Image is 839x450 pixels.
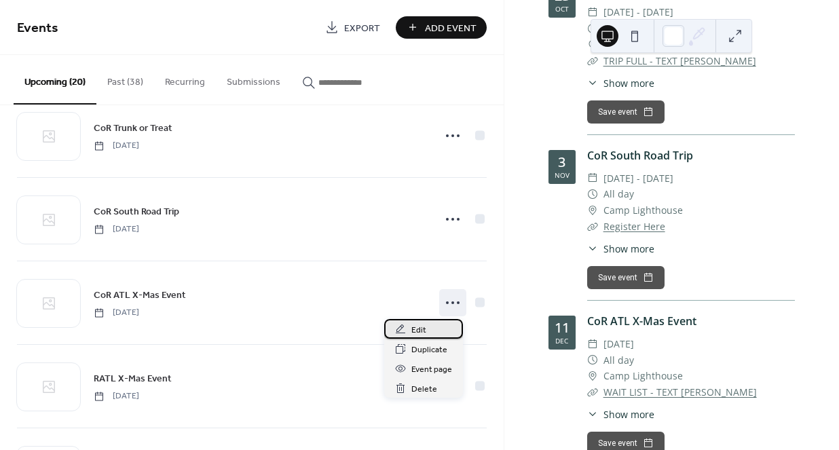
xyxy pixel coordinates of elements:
span: [DATE] [94,307,139,319]
div: ​ [587,20,598,37]
span: Show more [603,242,654,256]
span: [DATE] [94,140,139,152]
button: Upcoming (20) [14,55,96,105]
span: Camp Lighthouse [603,368,683,384]
a: WAIT LIST - TEXT [PERSON_NAME] [603,386,757,398]
span: CoR South Road Trip [94,205,179,219]
span: Edit [411,323,426,337]
div: 3 [558,155,565,169]
span: Export [344,21,380,35]
span: Event page [411,362,452,377]
span: Show more [603,407,654,421]
div: ​ [587,170,598,187]
div: ​ [587,352,598,369]
div: ​ [587,242,598,256]
div: ​ [587,37,598,53]
span: Add Event [425,21,477,35]
a: Register Here [603,220,665,233]
a: CoR South Road Trip [94,204,179,219]
span: [DATE] [603,336,634,352]
button: Save event [587,266,665,289]
a: Export [315,16,390,39]
button: Save event [587,100,665,124]
a: CoR South Road Trip [587,148,693,163]
a: TRIP FULL - TEXT [PERSON_NAME] [603,54,756,67]
div: ​ [587,219,598,235]
div: Oct [555,5,569,12]
div: ​ [587,384,598,400]
button: ​Show more [587,242,654,256]
div: ​ [587,4,598,20]
a: CoR ATL X-Mas Event [587,314,696,329]
div: 11 [555,321,570,335]
span: [DATE] [94,390,139,402]
span: Duplicate [411,343,447,357]
span: Show more [603,76,654,90]
button: ​Show more [587,407,654,421]
span: Events [17,15,58,41]
span: [DATE] - [DATE] [603,170,673,187]
span: Delete [411,382,437,396]
div: ​ [587,368,598,384]
span: [DATE] [94,223,139,236]
button: Past (38) [96,55,154,103]
div: Nov [555,172,570,179]
div: Dec [555,337,568,344]
button: Submissions [216,55,291,103]
a: RATL X-Mas Event [94,371,172,386]
div: ​ [587,407,598,421]
span: CoR Trunk or Treat [94,121,172,136]
span: RATL X-Mas Event [94,372,172,386]
span: CoR ATL X-Mas Event [94,288,186,303]
div: ​ [587,202,598,219]
a: CoR Trunk or Treat [94,120,172,136]
div: ​ [587,53,598,69]
button: Add Event [396,16,487,39]
div: ​ [587,76,598,90]
div: ​ [587,336,598,352]
button: Recurring [154,55,216,103]
span: [DATE] - [DATE] [603,4,673,20]
span: All day [603,186,634,202]
span: Camp Lighthouse [603,202,683,219]
button: ​Show more [587,76,654,90]
div: ​ [587,186,598,202]
a: CoR ATL X-Mas Event [94,287,186,303]
span: All day [603,352,634,369]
